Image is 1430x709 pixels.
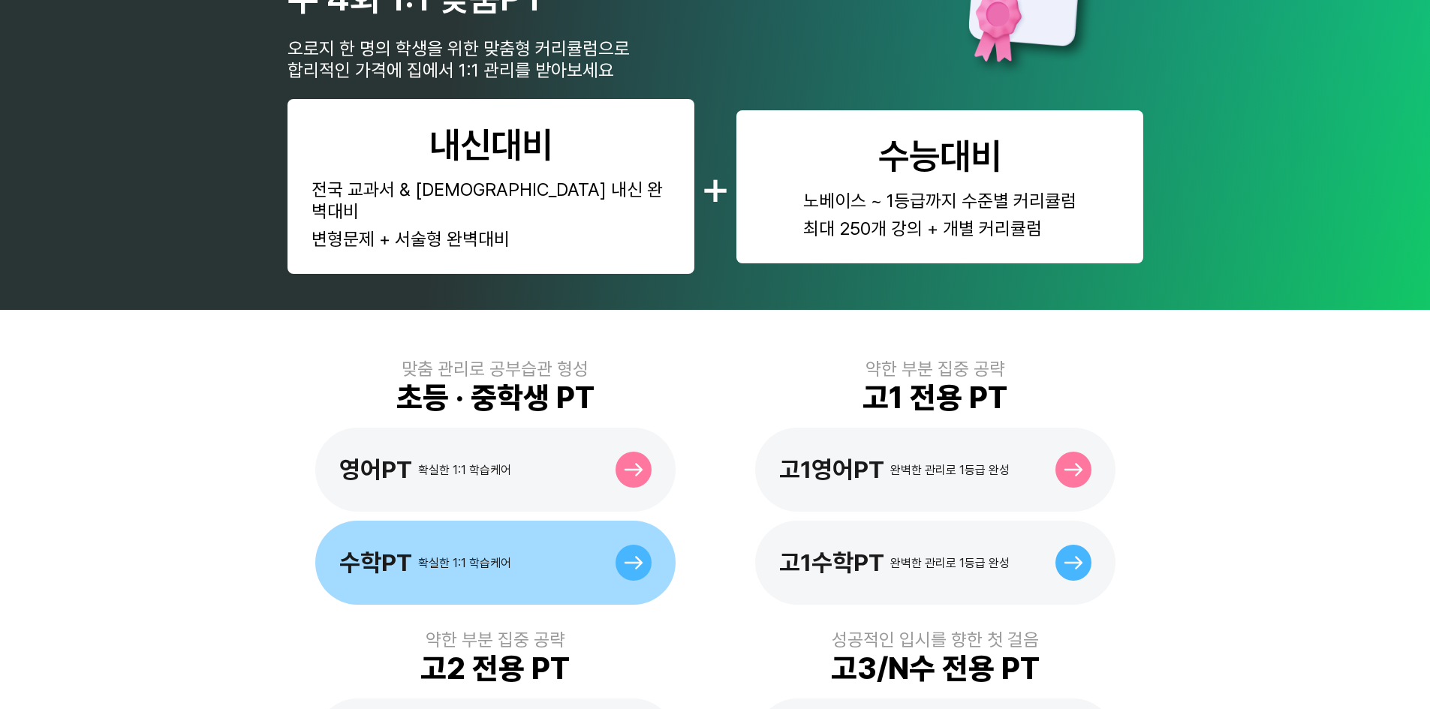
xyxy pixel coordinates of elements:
div: 오로지 한 명의 학생을 위한 맞춤형 커리큘럼으로 [288,38,630,59]
div: 고3/N수 전용 PT [831,650,1040,686]
div: 맞춤 관리로 공부습관 형성 [402,358,589,380]
div: 약한 부분 집중 공략 [426,629,565,650]
div: 약한 부분 집중 공략 [866,358,1005,380]
div: 수학PT [339,548,412,577]
div: 성공적인 입시를 향한 첫 걸음 [832,629,1039,650]
div: + [700,158,730,215]
div: 고2 전용 PT [420,650,570,686]
div: 변형문제 + 서술형 완벽대비 [312,228,670,250]
div: 노베이스 ~ 1등급까지 수준별 커리큘럼 [803,190,1076,212]
div: 수능대비 [878,134,1001,178]
div: 영어PT [339,455,412,484]
div: 초등 · 중학생 PT [396,380,595,416]
div: 고1 전용 PT [863,380,1007,416]
div: 고1수학PT [779,548,884,577]
div: 완벽한 관리로 1등급 완성 [890,556,1010,570]
div: 최대 250개 강의 + 개별 커리큘럼 [803,218,1076,239]
div: 확실한 1:1 학습케어 [418,556,511,570]
div: 내신대비 [429,123,552,167]
div: 고1영어PT [779,455,884,484]
div: 합리적인 가격에 집에서 1:1 관리를 받아보세요 [288,59,630,81]
div: 완벽한 관리로 1등급 완성 [890,463,1010,477]
div: 확실한 1:1 학습케어 [418,463,511,477]
div: 전국 교과서 & [DEMOGRAPHIC_DATA] 내신 완벽대비 [312,179,670,222]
